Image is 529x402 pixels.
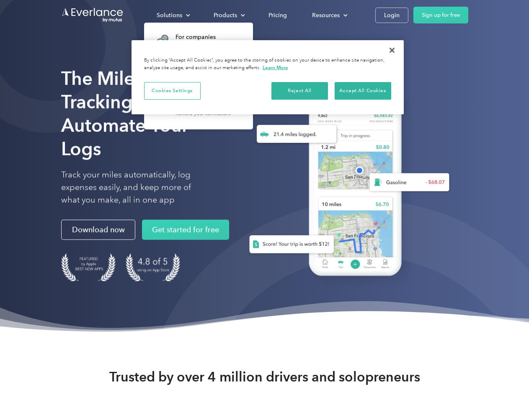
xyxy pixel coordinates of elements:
div: Resources [304,8,354,23]
div: By clicking “Accept All Cookies”, you agree to the storing of cookies on your device to enhance s... [144,57,391,72]
a: For companiesEasy vehicle reimbursements [148,28,246,55]
img: 4.9 out of 5 stars on the app store [126,253,180,281]
a: Download now [61,220,135,240]
div: Resources [312,10,340,21]
div: Cookie banner [132,40,404,114]
div: Privacy [132,40,404,114]
div: For companies [175,33,242,41]
div: Login [384,10,400,21]
strong: Trusted by over 4 million drivers and solopreneurs [109,368,420,385]
div: Products [214,10,237,21]
div: Pricing [268,10,287,21]
p: Track your miles automatically, log expenses easily, and keep more of what you make, all in one app [61,169,211,206]
a: Sign up for free [413,7,468,23]
nav: Solutions [144,23,253,129]
a: Login [375,8,408,23]
a: More information about your privacy, opens in a new tab [263,64,288,70]
a: Go to homepage [61,7,124,23]
button: Accept All Cookies [335,82,391,100]
a: Get started for free [142,220,229,240]
button: Close [383,41,401,59]
a: Pricing [260,8,295,23]
button: Cookies Settings [144,82,201,100]
img: Badge for Featured by Apple Best New Apps [61,253,116,281]
img: Everlance, mileage tracker app, expense tracking app [236,80,456,289]
div: Solutions [157,10,182,21]
button: Reject All [271,82,328,100]
div: Products [205,8,252,23]
div: Solutions [148,8,197,23]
